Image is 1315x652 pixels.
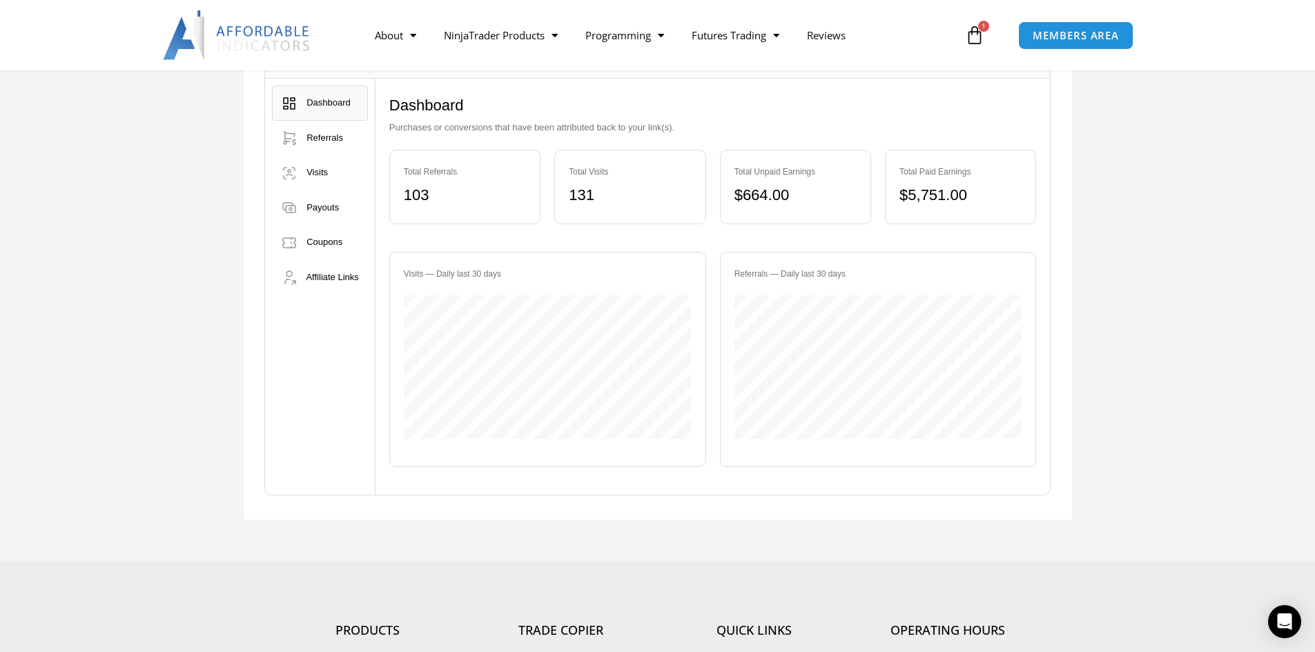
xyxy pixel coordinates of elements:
[734,164,857,179] div: Total Unpaid Earnings
[389,96,1037,116] h2: Dashboard
[658,623,851,638] h4: Quick Links
[678,19,793,51] a: Futures Trading
[306,272,358,282] span: Affiliate Links
[404,181,526,210] div: 103
[734,266,1022,281] div: Referrals — Daily last 30 days
[306,167,328,177] span: Visits
[430,19,572,51] a: NinjaTrader Products
[272,86,368,121] a: Dashboard
[899,164,1022,179] div: Total Paid Earnings
[271,623,465,638] h4: Products
[978,21,989,32] span: 1
[734,186,743,204] span: $
[465,623,658,638] h4: Trade Copier
[272,121,368,156] a: Referrals
[569,164,691,179] div: Total Visits
[306,237,342,247] span: Coupons
[389,119,1037,136] p: Purchases or conversions that have been attributed back to your link(s).
[361,19,962,51] nav: Menu
[306,202,339,213] span: Payouts
[944,15,1005,55] a: 1
[572,19,678,51] a: Programming
[899,186,967,204] bdi: 5,751.00
[899,186,908,204] span: $
[272,260,368,295] a: Affiliate Links
[272,225,368,260] a: Coupons
[272,155,368,190] a: Visits
[793,19,859,51] a: Reviews
[404,164,526,179] div: Total Referrals
[361,19,430,51] a: About
[306,97,351,108] span: Dashboard
[1268,605,1301,638] div: Open Intercom Messenger
[404,266,692,281] div: Visits — Daily last 30 days
[163,10,311,60] img: LogoAI | Affordable Indicators – NinjaTrader
[272,190,368,226] a: Payouts
[851,623,1044,638] h4: Operating Hours
[734,186,790,204] bdi: 664.00
[569,181,691,210] div: 131
[1033,30,1119,41] span: MEMBERS AREA
[306,132,343,143] span: Referrals
[1018,21,1133,50] a: MEMBERS AREA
